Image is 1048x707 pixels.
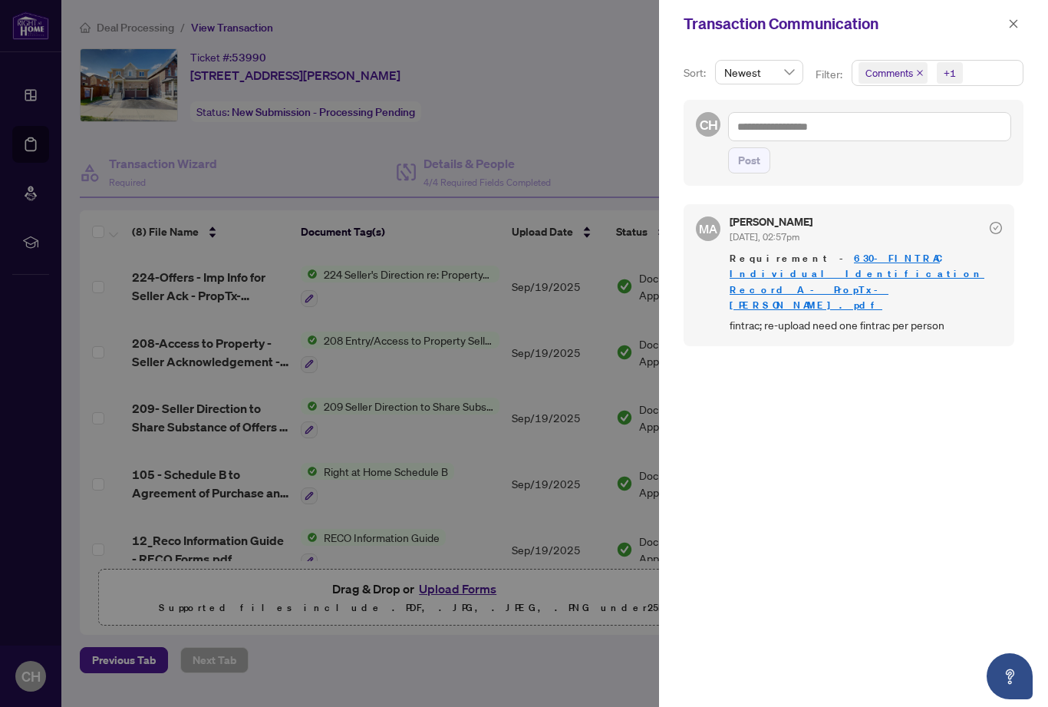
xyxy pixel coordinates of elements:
div: +1 [944,65,956,81]
button: Post [728,147,770,173]
span: close [1008,18,1019,29]
span: check-circle [990,222,1002,234]
h5: [PERSON_NAME] [730,216,812,227]
span: Requirement - [730,251,1002,312]
span: CH [699,114,717,135]
span: close [916,69,924,77]
span: Comments [865,65,913,81]
span: Newest [724,61,794,84]
div: Transaction Communication [684,12,1004,35]
a: 630-FINTRAC Individual Identification Record A - PropTx-[PERSON_NAME].pdf [730,252,984,311]
p: Sort: [684,64,709,81]
button: Open asap [987,653,1033,699]
p: Filter: [816,66,845,83]
span: Comments [859,62,928,84]
span: [DATE], 02:57pm [730,231,799,243]
span: fintrac; re-upload need one fintrac per person [730,316,1002,334]
span: MA [699,220,717,238]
